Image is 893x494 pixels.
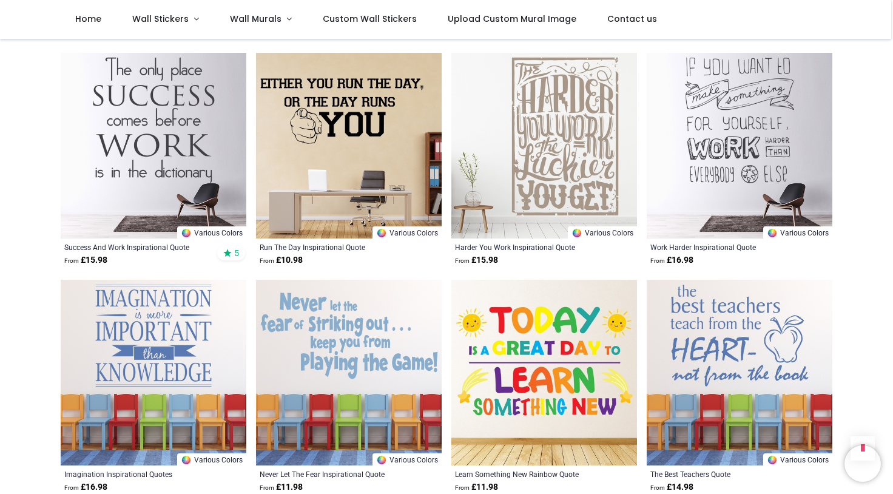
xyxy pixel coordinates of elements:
[455,469,598,479] a: Learn Something New Rainbow Quote School Classroom
[376,228,387,239] img: Color Wheel
[455,484,470,491] span: From
[181,228,192,239] img: Color Wheel
[177,453,246,465] a: Various Colors
[455,481,498,493] strong: £ 11.98
[64,257,79,264] span: From
[260,481,303,493] strong: £ 11.98
[571,228,582,239] img: Color Wheel
[260,484,274,491] span: From
[61,280,246,465] img: Imagination Inspirational Quotes Wall Sticker
[75,13,101,25] span: Home
[323,13,417,25] span: Custom Wall Stickers
[132,13,189,25] span: Wall Stickers
[607,13,657,25] span: Contact us
[256,280,442,465] img: Never Let The Fear Inspirational Quote Wall Sticker
[372,453,442,465] a: Various Colors
[177,226,246,239] a: Various Colors
[767,455,778,465] img: Color Wheel
[260,254,303,266] strong: £ 10.98
[763,453,832,465] a: Various Colors
[64,242,207,252] a: Success And Work Inspirational Quote
[372,226,442,239] a: Various Colors
[64,469,207,479] a: Imagination Inspirational Quotes
[376,455,387,465] img: Color Wheel
[234,248,239,259] span: 5
[451,280,637,465] img: Learn Something New Rainbow Quote School Classroom Wall Sticker
[650,242,793,252] a: Work Harder Inspirational Quote
[64,481,107,493] strong: £ 16.98
[767,228,778,239] img: Color Wheel
[64,254,107,266] strong: £ 15.98
[451,53,637,239] img: Harder You Work Inspirational Quote Wall Sticker
[455,242,598,252] a: Harder You Work Inspirational Quote
[650,257,665,264] span: From
[650,469,793,479] a: The Best Teachers Quote
[260,242,402,252] a: Run The Day Inspirational Quote
[256,53,442,239] img: Run The Day Inspirational Quote Wall Sticker
[568,226,637,239] a: Various Colors
[61,53,246,239] img: Success And Work Inspirational Quote Wall Sticker
[650,254,693,266] strong: £ 16.98
[647,280,832,465] img: The Best Teachers Quote Wall Sticker
[455,254,498,266] strong: £ 15.98
[647,53,832,239] img: Work Harder Inspirational Quote Wall Sticker
[181,455,192,465] img: Color Wheel
[230,13,281,25] span: Wall Murals
[260,469,402,479] a: Never Let The Fear Inspirational Quote
[455,257,470,264] span: From
[64,484,79,491] span: From
[448,13,576,25] span: Upload Custom Mural Image
[650,484,665,491] span: From
[763,226,832,239] a: Various Colors
[260,257,274,264] span: From
[650,481,693,493] strong: £ 14.98
[844,445,881,482] iframe: Brevo live chat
